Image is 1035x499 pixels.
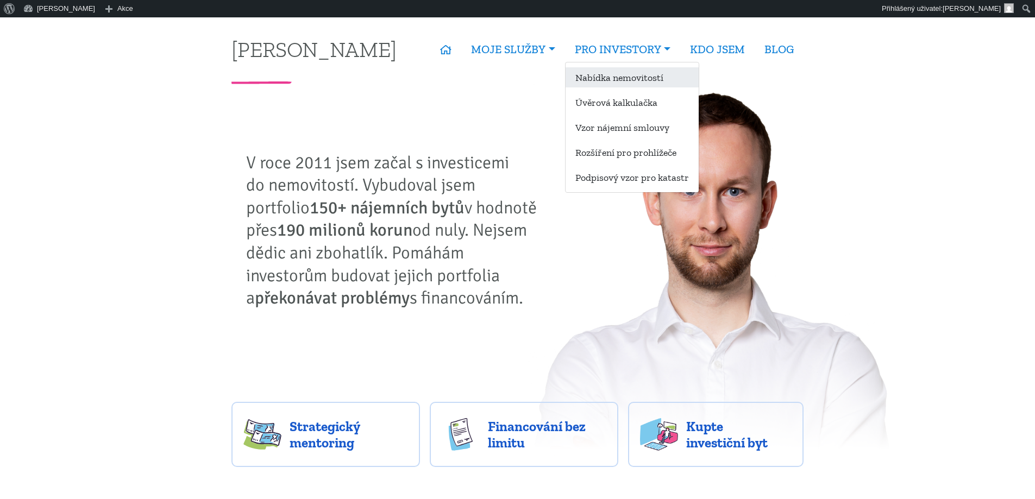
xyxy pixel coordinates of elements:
span: Kupte investiční byt [686,418,792,451]
a: BLOG [755,37,804,62]
span: Strategický mentoring [290,418,408,451]
strong: 150+ nájemních bytů [310,197,465,218]
a: Rozšíření pro prohlížeče [566,142,699,162]
a: [PERSON_NAME] [231,39,397,60]
a: Strategický mentoring [231,402,420,467]
a: MOJE SLUŽBY [461,37,564,62]
a: Nabídka nemovitostí [566,67,699,87]
a: Vzor nájemní smlouvy [566,117,699,137]
a: Financování bez limitu [430,402,618,467]
strong: 190 milionů korun [277,219,412,241]
span: [PERSON_NAME] [943,4,1001,12]
a: KDO JSEM [680,37,755,62]
span: Financování bez limitu [488,418,606,451]
a: Podpisový vzor pro katastr [566,167,699,187]
a: Kupte investiční byt [628,402,804,467]
img: strategy [243,418,281,451]
strong: překonávat problémy [255,287,410,308]
img: finance [442,418,480,451]
a: Úvěrová kalkulačka [566,92,699,112]
img: flats [640,418,678,451]
p: V roce 2011 jsem začal s investicemi do nemovitostí. Vybudoval jsem portfolio v hodnotě přes od n... [246,151,545,309]
a: PRO INVESTORY [565,37,680,62]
